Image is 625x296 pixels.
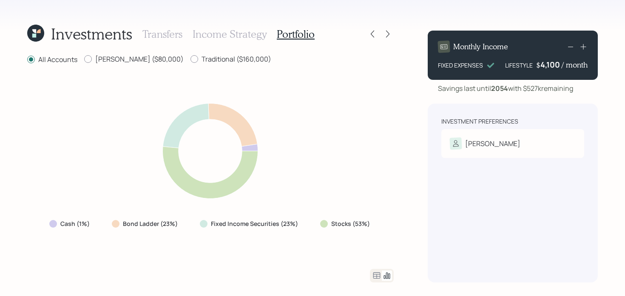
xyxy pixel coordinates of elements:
b: 2054 [491,84,508,93]
div: Investment Preferences [441,117,518,126]
div: FIXED EXPENSES [438,61,483,70]
label: Bond Ladder (23%) [123,220,178,228]
h1: Investments [51,25,132,43]
h4: $ [536,60,540,70]
label: Traditional ($160,000) [190,54,271,64]
h3: Income Strategy [193,28,267,40]
h4: Monthly Income [453,42,508,51]
div: Savings last until with $527k remaining [438,83,573,93]
h4: / month [562,60,588,70]
div: LIFESTYLE [505,61,533,70]
label: [PERSON_NAME] ($80,000) [84,54,184,64]
div: [PERSON_NAME] [465,138,520,149]
label: Fixed Income Securities (23%) [211,220,298,228]
div: 4,100 [540,59,562,70]
h3: Portfolio [277,28,315,40]
h3: Transfers [142,28,182,40]
label: All Accounts [27,55,77,64]
label: Stocks (53%) [331,220,370,228]
label: Cash (1%) [60,220,90,228]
